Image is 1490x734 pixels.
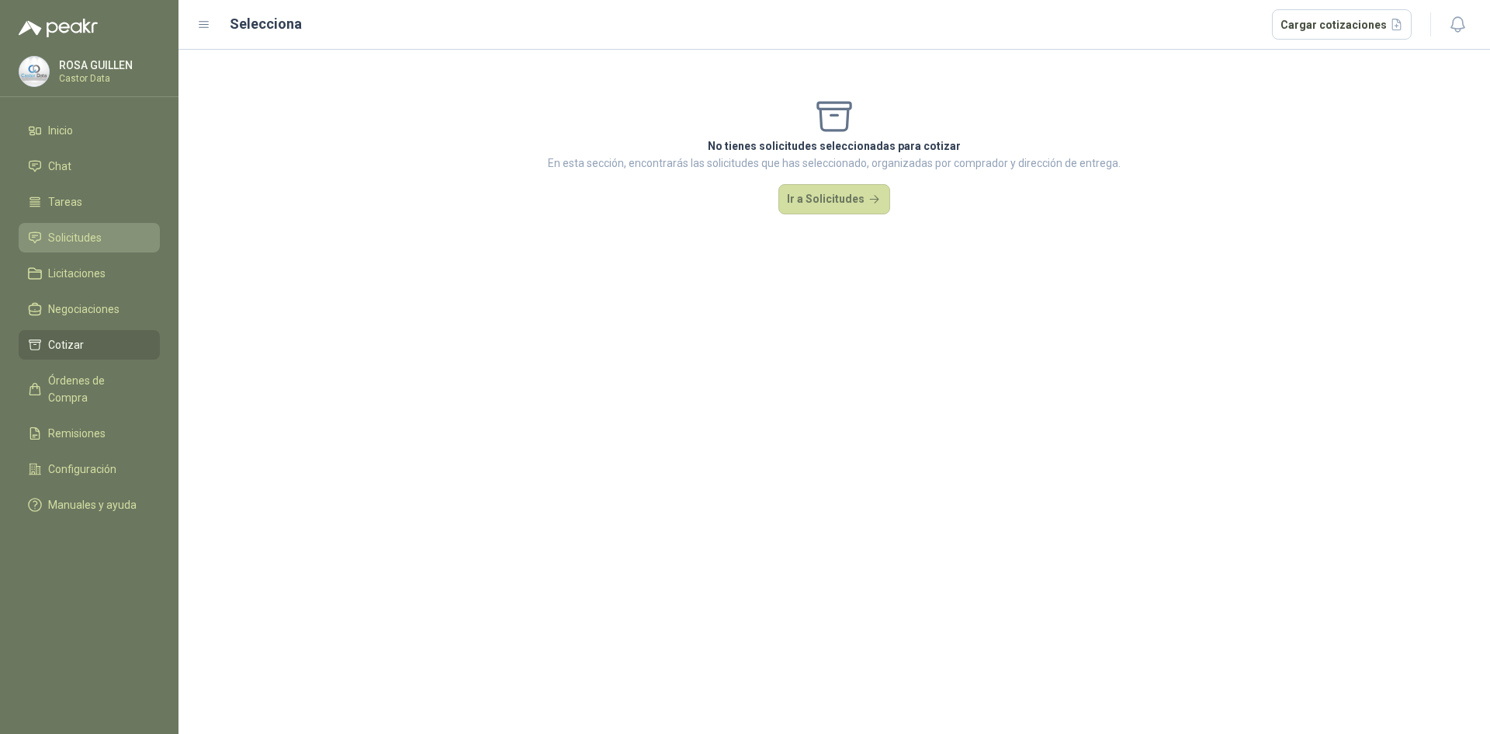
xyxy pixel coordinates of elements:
span: Solicitudes [48,229,102,246]
span: Chat [48,158,71,175]
a: Inicio [19,116,160,145]
a: Negociaciones [19,294,160,324]
img: Logo peakr [19,19,98,37]
p: ROSA GUILLEN [59,60,156,71]
a: Solicitudes [19,223,160,252]
a: Órdenes de Compra [19,366,160,412]
button: Ir a Solicitudes [778,184,890,215]
span: Órdenes de Compra [48,372,145,406]
span: Manuales y ayuda [48,496,137,513]
button: Cargar cotizaciones [1272,9,1412,40]
a: Manuales y ayuda [19,490,160,520]
img: Company Logo [19,57,49,86]
span: Licitaciones [48,265,106,282]
a: Remisiones [19,419,160,448]
a: Tareas [19,187,160,217]
p: En esta sección, encontrarás las solicitudes que has seleccionado, organizadas por comprador y di... [548,155,1121,172]
span: Tareas [48,193,82,210]
span: Inicio [48,122,73,139]
p: Castor Data [59,74,156,83]
span: Cotizar [48,336,84,353]
a: Configuración [19,454,160,484]
p: No tienes solicitudes seleccionadas para cotizar [548,137,1121,155]
a: Chat [19,151,160,181]
a: Licitaciones [19,259,160,288]
h2: Selecciona [230,13,302,35]
span: Remisiones [48,425,106,442]
span: Negociaciones [48,301,120,318]
a: Cotizar [19,330,160,360]
span: Configuración [48,461,116,478]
